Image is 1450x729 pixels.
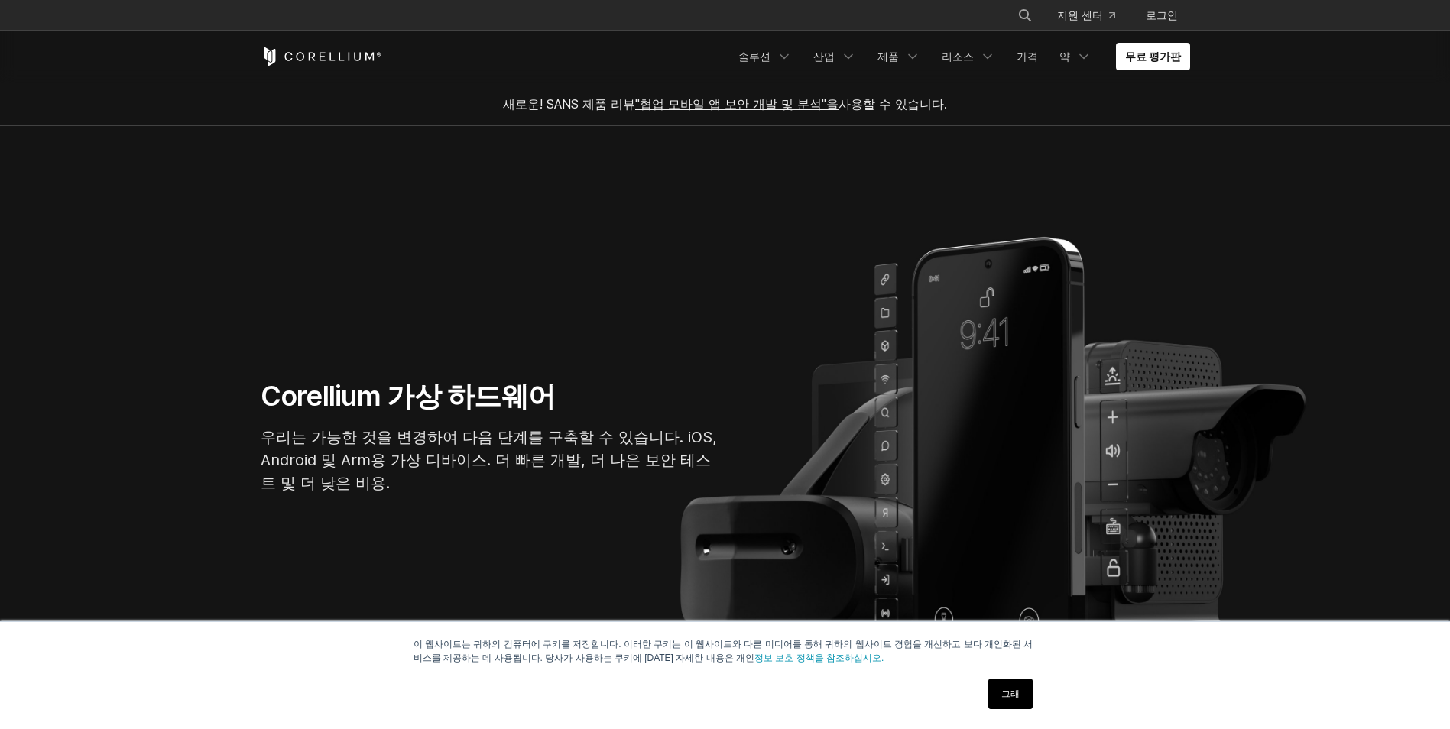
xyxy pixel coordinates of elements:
font: 산업 [813,49,835,64]
div: 탐색 메뉴 [999,2,1190,29]
a: "협업 모바일 앱 보안 개발 및 분석"을 [635,96,839,112]
span: 새로운! SANS 제품 리뷰 사용할 수 있습니다. [503,96,947,112]
p: 이 웹사이트는 귀하의 컴퓨터에 쿠키를 저장합니다. 이러한 쿠키는 이 웹사이트와 다른 미디어를 통해 귀하의 웹사이트 경험을 개선하고 보다 개인화된 서비스를 제공하는 데 사용됩니... [414,637,1037,665]
a: 정보 보호 정책을 참조하십시오. [754,653,884,663]
font: 리소스 [942,49,974,64]
font: 제품 [877,49,899,64]
button: 검색 [1011,2,1039,29]
font: 지원 센터 [1057,8,1103,23]
a: 가격 [1007,43,1047,70]
p: 우리는 가능한 것을 변경하여 다음 단계를 구축할 수 있습니다. iOS, Android 및 Arm용 가상 디바이스. 더 빠른 개발, 더 나은 보안 테스트 및 더 낮은 비용. [261,426,719,494]
h1: Corellium 가상 하드웨어 [261,379,719,413]
div: 탐색 메뉴 [729,43,1190,70]
a: 로그인 [1134,2,1190,29]
a: 무료 평가판 [1116,43,1190,70]
font: 솔루션 [738,49,770,64]
a: 코렐리움 홈 [261,47,382,66]
font: 약 [1059,49,1070,64]
a: 그래 [988,679,1033,709]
